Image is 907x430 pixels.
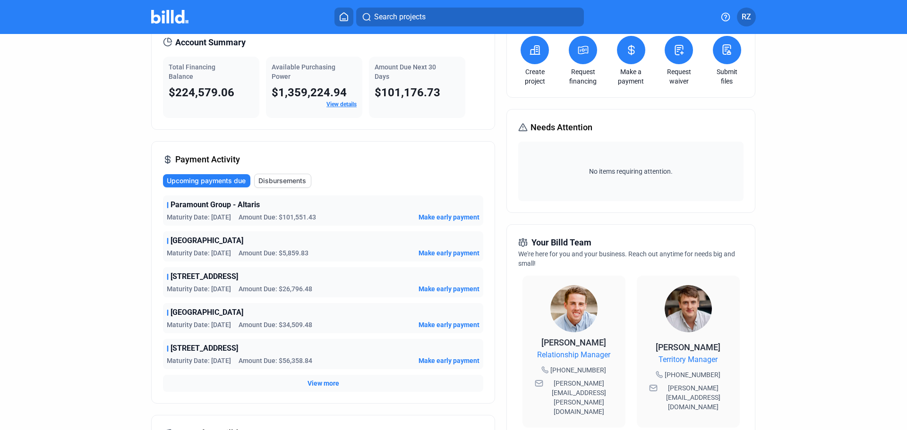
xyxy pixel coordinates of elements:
span: [PERSON_NAME] [656,342,720,352]
span: Total Financing Balance [169,63,215,80]
span: Paramount Group - Altaris [171,199,260,211]
span: Payment Activity [175,153,240,166]
span: Maturity Date: [DATE] [167,212,231,222]
span: Search projects [374,11,426,23]
button: Make early payment [419,320,479,329]
button: RZ [737,8,756,26]
button: Search projects [356,8,584,26]
span: [PERSON_NAME] [541,337,606,347]
span: Maturity Date: [DATE] [167,320,231,329]
span: Territory Manager [659,354,718,365]
span: [STREET_ADDRESS] [171,343,238,354]
span: Available Purchasing Power [272,63,335,80]
span: $224,579.06 [169,86,234,99]
a: Create project [518,67,551,86]
span: Amount Due: $26,796.48 [239,284,312,294]
span: Maturity Date: [DATE] [167,284,231,294]
span: Relationship Manager [537,349,610,361]
a: Make a payment [615,67,648,86]
span: RZ [742,11,751,23]
span: Amount Due: $101,551.43 [239,212,316,222]
a: Submit files [710,67,744,86]
button: Make early payment [419,212,479,222]
span: [PERSON_NAME][EMAIL_ADDRESS][PERSON_NAME][DOMAIN_NAME] [545,379,613,416]
span: Amount Due Next 30 Days [375,63,436,80]
span: [PHONE_NUMBER] [550,365,606,375]
span: [PERSON_NAME][EMAIL_ADDRESS][DOMAIN_NAME] [659,383,727,412]
button: Make early payment [419,248,479,258]
span: No items requiring attention. [522,167,739,176]
a: Request waiver [662,67,695,86]
button: Make early payment [419,356,479,365]
button: Upcoming payments due [163,174,250,187]
span: [PHONE_NUMBER] [665,370,720,379]
span: We're here for you and your business. Reach out anytime for needs big and small! [518,250,735,267]
span: Amount Due: $56,358.84 [239,356,312,365]
img: Territory Manager [665,285,712,332]
img: Billd Company Logo [151,10,188,24]
span: Amount Due: $34,509.48 [239,320,312,329]
span: Your Billd Team [531,236,591,249]
span: Maturity Date: [DATE] [167,356,231,365]
span: $1,359,224.94 [272,86,347,99]
span: [GEOGRAPHIC_DATA] [171,307,243,318]
span: [STREET_ADDRESS] [171,271,238,282]
img: Relationship Manager [550,285,598,332]
button: View more [308,379,339,388]
span: Maturity Date: [DATE] [167,248,231,258]
a: View details [326,101,357,108]
button: Make early payment [419,284,479,294]
span: Needs Attention [531,121,592,134]
span: Disbursements [258,176,306,185]
a: Request financing [566,67,599,86]
span: $101,176.73 [375,86,440,99]
span: [GEOGRAPHIC_DATA] [171,235,243,246]
span: Amount Due: $5,859.83 [239,248,308,258]
span: Upcoming payments due [167,176,246,185]
span: Account Summary [175,36,246,49]
button: Disbursements [254,174,311,188]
